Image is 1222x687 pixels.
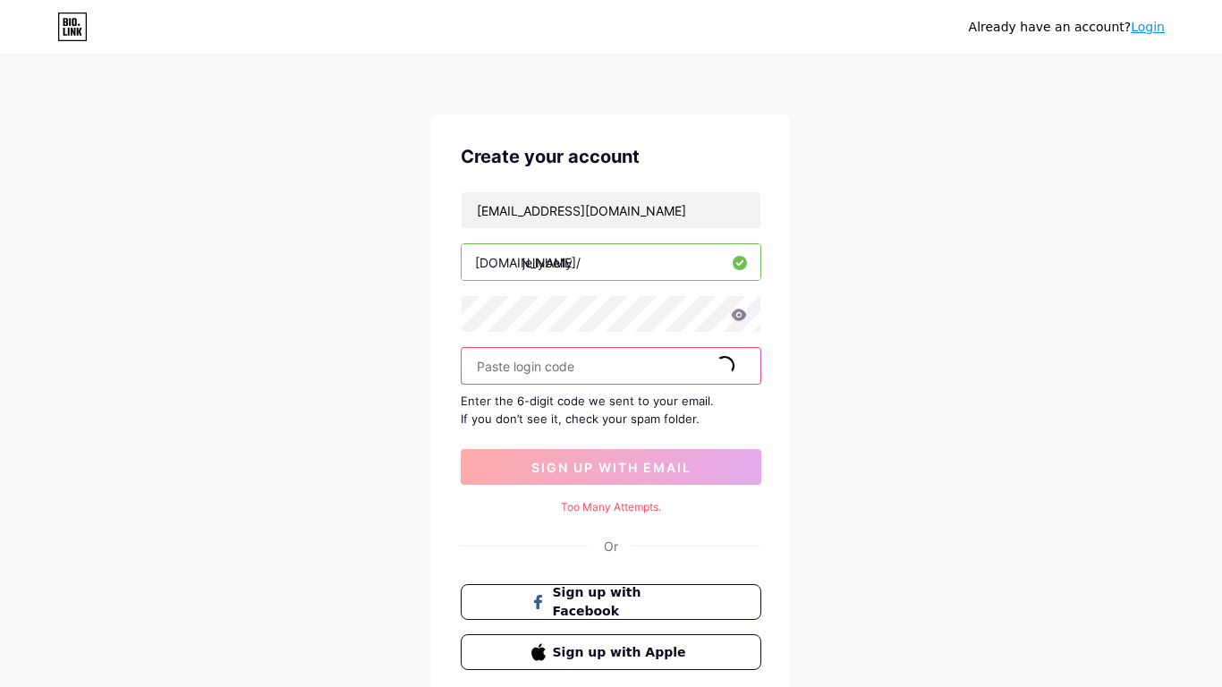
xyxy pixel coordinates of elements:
[531,460,692,475] span: sign up with email
[461,143,761,170] div: Create your account
[553,583,692,621] span: Sign up with Facebook
[461,634,761,670] button: Sign up with Apple
[1131,20,1165,34] a: Login
[475,253,581,272] div: [DOMAIN_NAME]/
[553,643,692,662] span: Sign up with Apple
[461,449,761,485] button: sign up with email
[604,537,618,556] div: Or
[462,348,760,384] input: Paste login code
[461,392,761,428] div: Enter the 6-digit code we sent to your email. If you don’t see it, check your spam folder.
[461,584,761,620] button: Sign up with Facebook
[462,192,760,228] input: Email
[461,499,761,515] div: Too Many Attempts.
[462,244,760,280] input: username
[969,18,1165,37] div: Already have an account?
